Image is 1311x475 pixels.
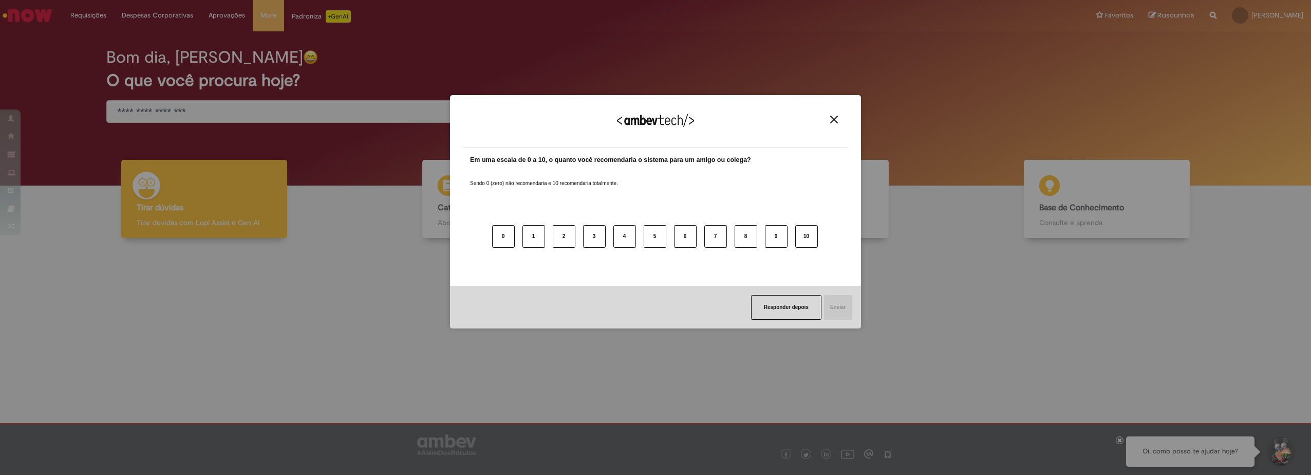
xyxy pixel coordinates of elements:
button: 9 [765,225,788,248]
button: 0 [492,225,515,248]
button: Responder depois [751,295,821,320]
img: Close [830,116,838,123]
button: 8 [735,225,757,248]
button: Close [827,115,841,124]
label: Em uma escala de 0 a 10, o quanto você recomendaria o sistema para um amigo ou colega? [470,155,751,165]
img: Logo Ambevtech [617,114,694,127]
button: 3 [583,225,606,248]
label: Sendo 0 (zero) não recomendaria e 10 recomendaria totalmente. [470,168,618,187]
button: 5 [644,225,666,248]
button: 7 [704,225,727,248]
button: 10 [795,225,818,248]
button: 1 [522,225,545,248]
button: 2 [553,225,575,248]
button: 6 [674,225,697,248]
button: 4 [613,225,636,248]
